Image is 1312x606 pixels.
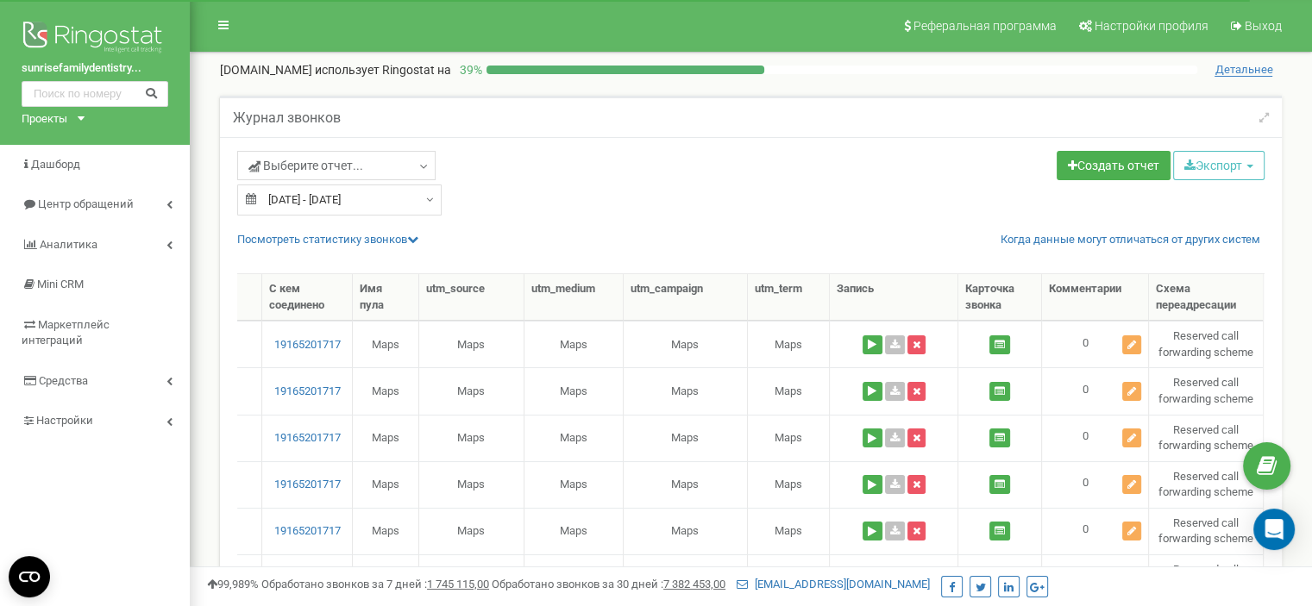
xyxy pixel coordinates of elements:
th: Схема переадресации [1149,274,1264,321]
td: Maps [748,554,830,601]
th: utm_source [419,274,524,321]
th: utm_campaign [624,274,748,321]
button: Экспорт [1173,151,1265,180]
td: Maps [419,415,524,461]
td: Maps [748,321,830,367]
span: использует Ringostat на [315,63,451,77]
td: 0 [1042,321,1149,367]
span: Детальнее [1215,63,1272,77]
td: Reserved call forwarding scheme [1149,554,1264,601]
th: utm_medium [524,274,624,321]
td: Maps [419,554,524,601]
a: 19165201717 [269,477,344,493]
span: Средства [39,374,88,387]
span: Аналитика [40,238,97,251]
button: Open CMP widget [9,556,50,597]
td: Maps [624,415,748,461]
td: Maps [624,367,748,414]
h5: Журнал звонков [233,110,341,126]
th: utm_term [748,274,830,321]
a: 19165201717 [269,337,344,353]
td: Maps [353,415,419,461]
td: Maps [524,321,624,367]
td: Maps [353,554,419,601]
p: [DOMAIN_NAME] [220,61,451,78]
button: Удалить запись [907,475,926,494]
th: Комментарии [1042,274,1149,321]
span: Выход [1245,19,1282,33]
th: С кем соединено [262,274,352,321]
td: Maps [419,508,524,554]
p: 39 % [451,61,487,78]
a: Скачать [885,335,905,354]
td: 0 [1042,461,1149,508]
td: Maps [624,321,748,367]
td: 0 [1042,415,1149,461]
span: Центр обращений [38,197,134,210]
span: Обработано звонков за 7 дней : [261,578,489,590]
a: 19165201717 [269,523,344,540]
button: Удалить запись [907,428,926,447]
span: Настройки [36,414,93,427]
div: Open Intercom Messenger [1253,509,1295,550]
td: Maps [419,367,524,414]
span: Настройки профиля [1095,19,1208,33]
td: Maps [353,367,419,414]
button: Удалить запись [907,335,926,354]
a: Скачать [885,382,905,401]
span: Реферальная программа [913,19,1057,33]
td: Maps [419,461,524,508]
input: Поиск по номеру [22,81,168,107]
td: Reserved call forwarding scheme [1149,321,1264,367]
td: 0 [1042,367,1149,414]
a: sunrisefamilydentistry... [22,60,168,77]
u: 1 745 115,00 [427,578,489,590]
a: 19165201717 [269,384,344,400]
td: Maps [524,461,624,508]
td: Reserved call forwarding scheme [1149,461,1264,508]
td: Maps [748,367,830,414]
td: Maps [624,508,748,554]
th: Имя пула [353,274,419,321]
td: 0 [1042,508,1149,554]
a: Скачать [885,475,905,494]
td: Maps [524,554,624,601]
button: Удалить запись [907,382,926,401]
th: Запись [830,274,958,321]
td: Maps [624,554,748,601]
td: Maps [353,508,419,554]
a: Посмотреть cтатистику звонков [237,233,418,246]
a: 19165201717 [269,430,344,447]
span: Выберите отчет... [248,157,363,174]
td: Maps [524,508,624,554]
a: Когда данные могут отличаться от других систем [1001,232,1260,248]
a: Скачать [885,522,905,540]
img: Ringostat logo [22,17,168,60]
td: 0 [1042,554,1149,601]
span: Mini CRM [37,278,84,291]
span: Обработано звонков за 30 дней : [492,578,725,590]
td: Maps [748,461,830,508]
a: Создать отчет [1057,151,1171,180]
div: Проекты [22,111,67,128]
u: 7 382 453,00 [663,578,725,590]
span: Дашборд [31,158,80,171]
td: Maps [353,321,419,367]
td: Reserved call forwarding scheme [1149,508,1264,554]
td: Maps [353,461,419,508]
span: 99,989% [207,578,259,590]
th: Карточка звонка [958,274,1041,321]
button: Удалить запись [907,522,926,540]
td: Maps [748,415,830,461]
a: Скачать [885,428,905,447]
a: Выберите отчет... [237,151,436,180]
td: Reserved call forwarding scheme [1149,367,1264,414]
td: Maps [748,508,830,554]
td: Maps [524,367,624,414]
span: Маркетплейс интеграций [22,318,110,347]
td: Maps [524,415,624,461]
a: [EMAIL_ADDRESS][DOMAIN_NAME] [737,578,930,590]
td: Reserved call forwarding scheme [1149,415,1264,461]
td: Maps [624,461,748,508]
td: Maps [419,321,524,367]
